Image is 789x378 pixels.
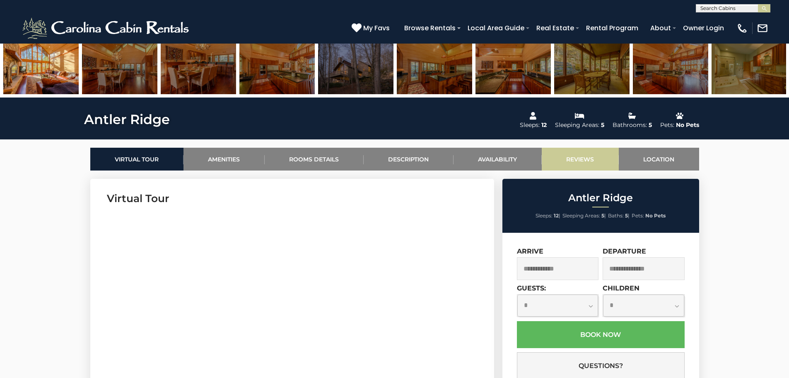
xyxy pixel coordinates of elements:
img: 163267190 [554,42,630,94]
a: Rental Program [582,21,642,35]
button: Book Now [517,321,685,348]
img: 163267178 [3,42,79,94]
span: Sleeping Areas: [562,212,600,219]
span: Pets: [632,212,644,219]
span: Baths: [608,212,624,219]
h3: Virtual Tour [107,191,478,206]
a: Owner Login [679,21,728,35]
img: phone-regular-white.png [736,22,748,34]
a: Availability [454,148,542,171]
li: | [536,210,560,221]
a: Real Estate [532,21,578,35]
label: Arrive [517,247,543,255]
img: 163267188 [397,42,472,94]
strong: 5 [601,212,604,219]
span: Sleeps: [536,212,553,219]
img: 163267191 [633,42,708,94]
img: 163267185 [239,42,315,94]
label: Departure [603,247,646,255]
a: Rooms Details [265,148,364,171]
label: Guests: [517,284,546,292]
h2: Antler Ridge [504,193,697,203]
span: My Favs [363,23,390,33]
a: Reviews [542,148,619,171]
li: | [608,210,630,221]
a: Location [619,148,699,171]
img: 163267184 [82,42,157,94]
a: Amenities [183,148,265,171]
a: My Favs [352,23,392,34]
strong: No Pets [645,212,666,219]
a: Local Area Guide [463,21,528,35]
a: Virtual Tour [90,148,183,171]
strong: 5 [625,212,628,219]
img: 163267180 [475,42,551,94]
a: About [646,21,675,35]
strong: 12 [554,212,559,219]
label: Children [603,284,639,292]
a: Browse Rentals [400,21,460,35]
img: mail-regular-white.png [757,22,768,34]
img: 163267179 [161,42,236,94]
img: 163267194 [712,42,787,94]
img: 163267186 [318,42,393,94]
a: Description [364,148,454,171]
img: White-1-2.png [21,16,193,41]
li: | [562,210,606,221]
